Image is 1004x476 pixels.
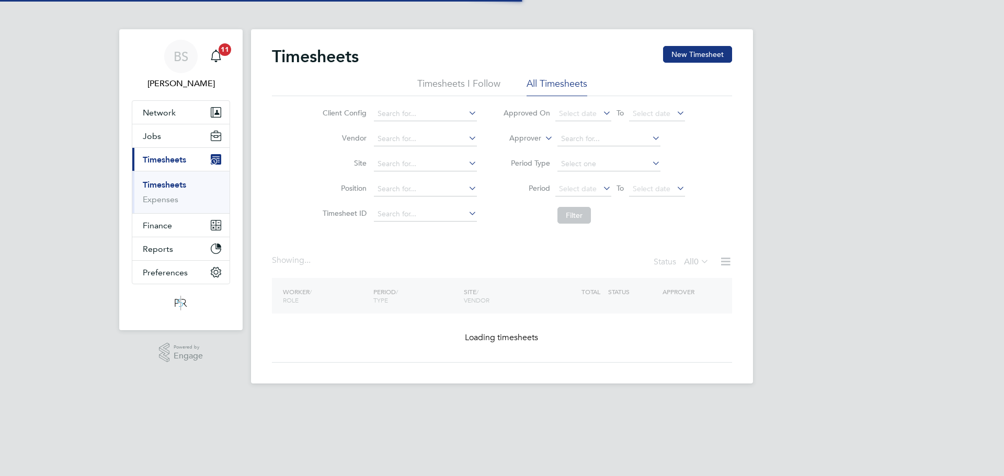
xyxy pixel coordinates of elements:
a: Timesheets [143,180,186,190]
div: Timesheets [132,171,230,213]
input: Search for... [374,207,477,222]
div: Showing [272,255,313,266]
button: Filter [557,207,591,224]
span: Powered by [174,343,203,352]
a: Go to home page [132,295,230,311]
label: Client Config [320,108,367,118]
span: Engage [174,352,203,361]
h2: Timesheets [272,46,359,67]
span: Finance [143,220,172,230]
button: Jobs [132,124,230,147]
label: Vendor [320,133,367,143]
label: Timesheet ID [320,208,367,218]
span: To [613,106,627,120]
button: New Timesheet [663,46,732,63]
span: 0 [694,257,699,267]
button: Network [132,101,230,124]
label: Period Type [503,158,550,168]
img: psrsolutions-logo-retina.png [172,295,190,311]
input: Search for... [374,107,477,121]
input: Select one [557,157,660,171]
input: Search for... [557,132,660,146]
label: Site [320,158,367,168]
button: Preferences [132,261,230,284]
label: Period [503,183,550,193]
span: Reports [143,244,173,254]
span: To [613,181,627,195]
span: 11 [219,43,231,56]
input: Search for... [374,157,477,171]
input: Search for... [374,182,477,196]
span: Preferences [143,268,188,277]
a: 11 [206,40,226,73]
span: BS [174,50,188,63]
label: Position [320,183,367,193]
button: Finance [132,214,230,237]
a: BS[PERSON_NAME] [132,40,230,90]
span: Jobs [143,131,161,141]
li: Timesheets I Follow [417,77,500,96]
a: Expenses [143,194,178,204]
input: Search for... [374,132,477,146]
a: Powered byEngage [159,343,203,363]
span: Network [143,108,176,118]
span: Select date [633,109,670,118]
span: Beth Seddon [132,77,230,90]
div: Status [654,255,711,270]
label: All [684,257,709,267]
button: Reports [132,237,230,260]
span: Select date [559,109,597,118]
span: Timesheets [143,155,186,165]
span: Select date [559,184,597,193]
label: Approved On [503,108,550,118]
button: Timesheets [132,148,230,171]
label: Approver [494,133,541,144]
li: All Timesheets [527,77,587,96]
span: Select date [633,184,670,193]
nav: Main navigation [119,29,243,330]
span: ... [304,255,311,265]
